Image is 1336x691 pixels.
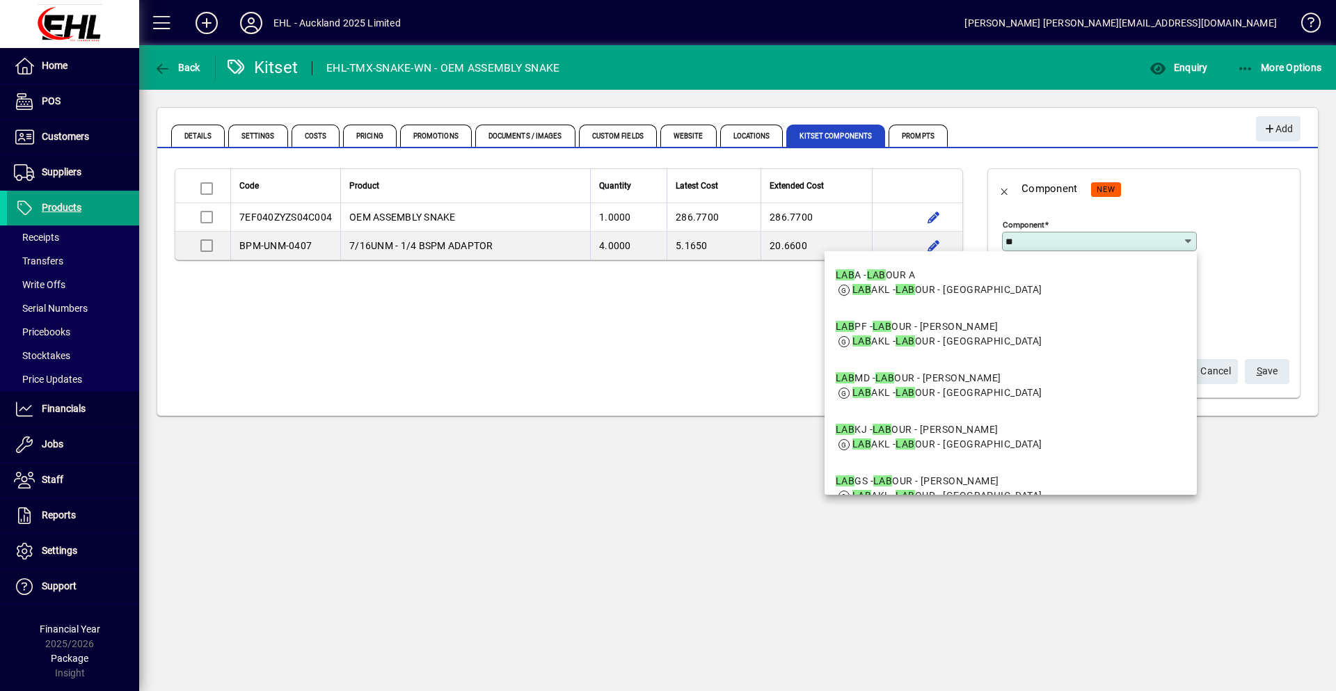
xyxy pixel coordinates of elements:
[42,545,77,556] span: Settings
[988,172,1021,205] button: Back
[599,178,631,193] span: Quantity
[340,232,590,260] td: 7/16UNM - 1/4 BSPM ADAPTOR
[229,10,273,35] button: Profile
[14,326,70,337] span: Pricebooks
[7,296,139,320] a: Serial Numbers
[676,178,718,193] span: Latest Cost
[326,57,559,79] div: EHL-TMX-SNAKE-WN - OEM ASSEMBLY SNAKE
[896,438,914,450] em: LAB
[7,427,139,462] a: Jobs
[1237,62,1322,73] span: More Options
[852,335,1042,347] span: AKL - OUR - [GEOGRAPHIC_DATA]
[7,249,139,273] a: Transfers
[42,438,63,450] span: Jobs
[273,12,401,34] div: EHL - Auckland 2025 Limited
[14,374,82,385] span: Price Updates
[51,653,88,664] span: Package
[852,284,1042,295] span: AKL - OUR - [GEOGRAPHIC_DATA]
[964,12,1277,34] div: [PERSON_NAME] [PERSON_NAME][EMAIL_ADDRESS][DOMAIN_NAME]
[14,232,59,243] span: Receipts
[836,319,1042,334] div: PF - OUR - [PERSON_NAME]
[7,49,139,84] a: Home
[836,269,854,280] em: LAB
[836,268,1042,283] div: A - OUR A
[14,255,63,267] span: Transfers
[7,392,139,427] a: Financials
[825,411,1197,463] mat-option: LAB KJ - LABOUR - KEEGAN JONES
[42,403,86,414] span: Financials
[825,308,1197,360] mat-option: LAB PF - LABOUR - PIO FEITE
[836,372,854,383] em: LAB
[42,202,81,213] span: Products
[852,438,1042,450] span: AKL - OUR - [GEOGRAPHIC_DATA]
[836,422,1042,437] div: KJ - OUR - [PERSON_NAME]
[825,257,1197,308] mat-option: LAB A - LABOUR A
[660,125,717,147] span: Website
[184,10,229,35] button: Add
[1193,359,1238,384] button: Cancel
[1245,359,1289,384] button: Save
[852,490,871,501] em: LAB
[579,125,657,147] span: Custom Fields
[349,178,379,193] span: Product
[873,321,891,332] em: LAB
[852,490,1042,501] span: AKL - OUR - [GEOGRAPHIC_DATA]
[889,125,948,147] span: Prompts
[852,284,871,295] em: LAB
[896,335,914,347] em: LAB
[228,125,288,147] span: Settings
[786,125,885,147] span: Kitset Components
[239,239,332,253] div: BPM-UNM-0407
[836,424,854,435] em: LAB
[836,371,1042,386] div: MD - OUR - [PERSON_NAME]
[7,225,139,249] a: Receipts
[42,95,61,106] span: POS
[7,120,139,154] a: Customers
[150,55,204,80] button: Back
[770,178,824,193] span: Extended Cost
[40,624,100,635] span: Financial Year
[292,125,340,147] span: Costs
[825,360,1197,411] mat-option: LAB MD - LABOUR - MALCOLM DICKENS
[7,534,139,569] a: Settings
[761,203,872,232] td: 286.7700
[896,387,914,398] em: LAB
[171,125,225,147] span: Details
[14,350,70,361] span: Stocktakes
[873,475,892,486] em: LAB
[7,569,139,604] a: Support
[7,498,139,533] a: Reports
[873,424,891,435] em: LAB
[400,125,472,147] span: Promotions
[7,320,139,344] a: Pricebooks
[875,372,894,383] em: LAB
[761,232,872,260] td: 20.6600
[139,55,216,80] app-page-header-button: Back
[1256,116,1301,141] button: Add
[343,125,397,147] span: Pricing
[836,474,1042,489] div: GS - OUR - [PERSON_NAME]
[590,203,667,232] td: 1.0000
[42,474,63,485] span: Staff
[42,509,76,521] span: Reports
[1150,62,1207,73] span: Enquiry
[1234,55,1326,80] button: More Options
[1257,360,1278,383] span: ave
[7,463,139,498] a: Staff
[340,203,590,232] td: OEM ASSEMBLY SNAKE
[1263,118,1293,141] span: Add
[1097,185,1115,194] span: NEW
[7,273,139,296] a: Write Offs
[867,269,886,280] em: LAB
[852,335,871,347] em: LAB
[667,203,761,232] td: 286.7700
[852,387,1042,398] span: AKL - OUR - [GEOGRAPHIC_DATA]
[1021,177,1077,200] div: Component
[852,438,871,450] em: LAB
[475,125,575,147] span: Documents / Images
[42,166,81,177] span: Suppliers
[1146,55,1211,80] button: Enquiry
[42,60,67,71] span: Home
[42,580,77,591] span: Support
